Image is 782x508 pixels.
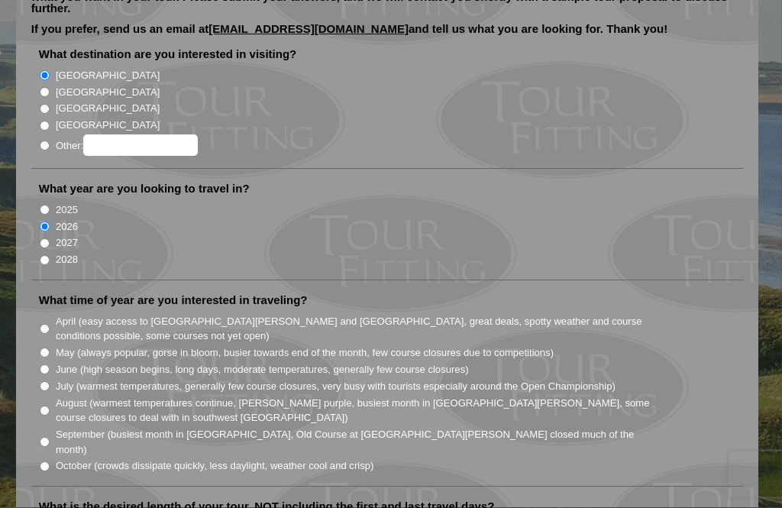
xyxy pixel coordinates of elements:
[56,220,78,235] label: 2026
[56,380,616,395] label: July (warmest temperatures, generally few course closures, very busy with tourists especially aro...
[31,24,744,47] p: If you prefer, send us an email at and tell us what you are looking for. Thank you!
[56,69,160,84] label: [GEOGRAPHIC_DATA]
[56,459,374,474] label: October (crowds dissipate quickly, less daylight, weather cool and crisp)
[56,203,78,218] label: 2025
[56,236,78,251] label: 2027
[56,428,658,458] label: September (busiest month in [GEOGRAPHIC_DATA], Old Course at [GEOGRAPHIC_DATA][PERSON_NAME] close...
[83,135,198,157] input: Other:
[208,23,409,36] a: [EMAIL_ADDRESS][DOMAIN_NAME]
[56,253,78,268] label: 2028
[56,346,554,361] label: May (always popular, gorse in bloom, busier towards end of the month, few course closures due to ...
[39,47,297,63] label: What destination are you interested in visiting?
[56,86,160,101] label: [GEOGRAPHIC_DATA]
[39,182,250,197] label: What year are you looking to travel in?
[56,315,658,345] label: April (easy access to [GEOGRAPHIC_DATA][PERSON_NAME] and [GEOGRAPHIC_DATA], great deals, spotty w...
[56,118,160,134] label: [GEOGRAPHIC_DATA]
[56,396,658,426] label: August (warmest temperatures continue, [PERSON_NAME] purple, busiest month in [GEOGRAPHIC_DATA][P...
[56,102,160,117] label: [GEOGRAPHIC_DATA]
[39,293,308,309] label: What time of year are you interested in traveling?
[56,363,469,378] label: June (high season begins, long days, moderate temperatures, generally few course closures)
[56,135,198,157] label: Other:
